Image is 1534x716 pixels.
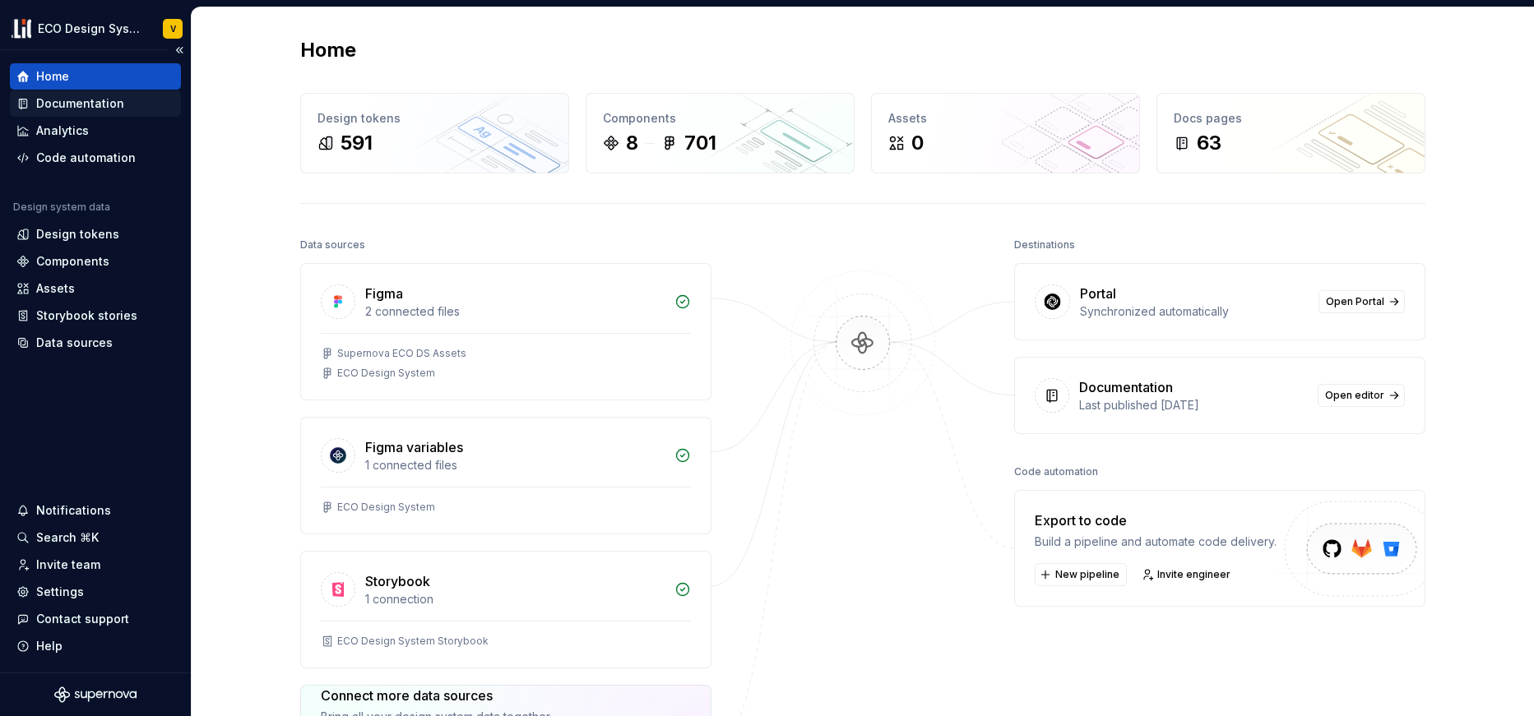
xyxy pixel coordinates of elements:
a: Components [10,248,181,275]
a: Open Portal [1318,290,1405,313]
div: 591 [341,130,373,156]
div: Portal [1080,284,1116,303]
svg: Supernova Logo [54,686,137,703]
div: 63 [1197,130,1221,156]
div: Settings [36,584,84,600]
div: Search ⌘K [36,529,99,546]
div: Design tokens [317,110,552,127]
div: Destinations [1014,233,1075,256]
div: Connect more data sources [321,686,552,705]
a: Docs pages63 [1156,93,1425,173]
div: Help [36,638,63,654]
div: 0 [911,130,924,156]
span: Invite engineer [1157,568,1230,581]
div: 1 connected files [365,457,665,473]
div: Build a pipeline and automate code delivery. [1035,534,1277,550]
div: Code automation [1014,460,1098,483]
div: Design system data [13,201,110,214]
a: Code automation [10,145,181,171]
div: Home [36,68,69,85]
div: Code automation [36,150,136,166]
button: Contact support [10,606,181,632]
button: Search ⌘K [10,524,181,551]
button: Notifications [10,497,181,524]
div: Notifications [36,502,111,519]
div: Assets [888,110,1123,127]
div: ECO Design System [337,367,435,380]
a: Design tokens [10,221,181,247]
a: Invite engineer [1137,563,1238,586]
h2: Home [300,37,356,63]
div: ECO Design System Storybook [337,635,489,648]
div: Contact support [36,611,129,627]
a: Assets [10,275,181,302]
button: Collapse sidebar [168,39,191,62]
div: Storybook [365,571,430,591]
a: Documentation [10,90,181,117]
a: Figma variables1 connected filesECO Design System [300,417,711,534]
a: Design tokens591 [300,93,569,173]
div: 1 connection [365,591,665,607]
div: Documentation [1079,377,1173,397]
div: Last published [DATE] [1079,397,1308,413]
div: Export to code [1035,510,1277,530]
span: Open editor [1325,389,1384,402]
div: Data sources [36,335,113,351]
div: Documentation [36,95,124,112]
a: Components8701 [586,93,855,173]
div: Assets [36,280,75,297]
div: Components [36,253,109,270]
div: 8 [626,130,638,156]
div: 701 [684,130,716,156]
div: Figma [365,284,403,303]
a: Figma2 connected filesSupernova ECO DS AssetsECO Design System [300,263,711,400]
div: Figma variables [365,437,463,457]
div: 2 connected files [365,303,665,320]
div: ECO Design System [337,501,435,514]
a: Data sources [10,330,181,356]
a: Assets0 [871,93,1140,173]
button: New pipeline [1035,563,1127,586]
div: Invite team [36,557,100,573]
div: Analytics [36,122,89,139]
div: Design tokens [36,226,119,243]
a: Home [10,63,181,90]
div: ECO Design System [38,21,143,37]
div: Data sources [300,233,365,256]
a: Open editor [1318,384,1405,407]
img: f0abbffb-d71d-4d32-b858-d34959bbcc23.png [12,19,31,39]
div: V [170,22,176,35]
a: Storybook1 connectionECO Design System Storybook [300,551,711,668]
button: Help [10,633,181,659]
span: New pipeline [1055,568,1119,581]
a: Invite team [10,552,181,578]
a: Storybook stories [10,303,181,329]
button: ECO Design SystemV [3,11,188,46]
div: Components [603,110,837,127]
div: Supernova ECO DS Assets [337,347,466,360]
a: Analytics [10,118,181,144]
span: Open Portal [1326,295,1384,308]
div: Storybook stories [36,307,137,324]
div: Docs pages [1174,110,1408,127]
a: Settings [10,579,181,605]
div: Synchronized automatically [1080,303,1309,320]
